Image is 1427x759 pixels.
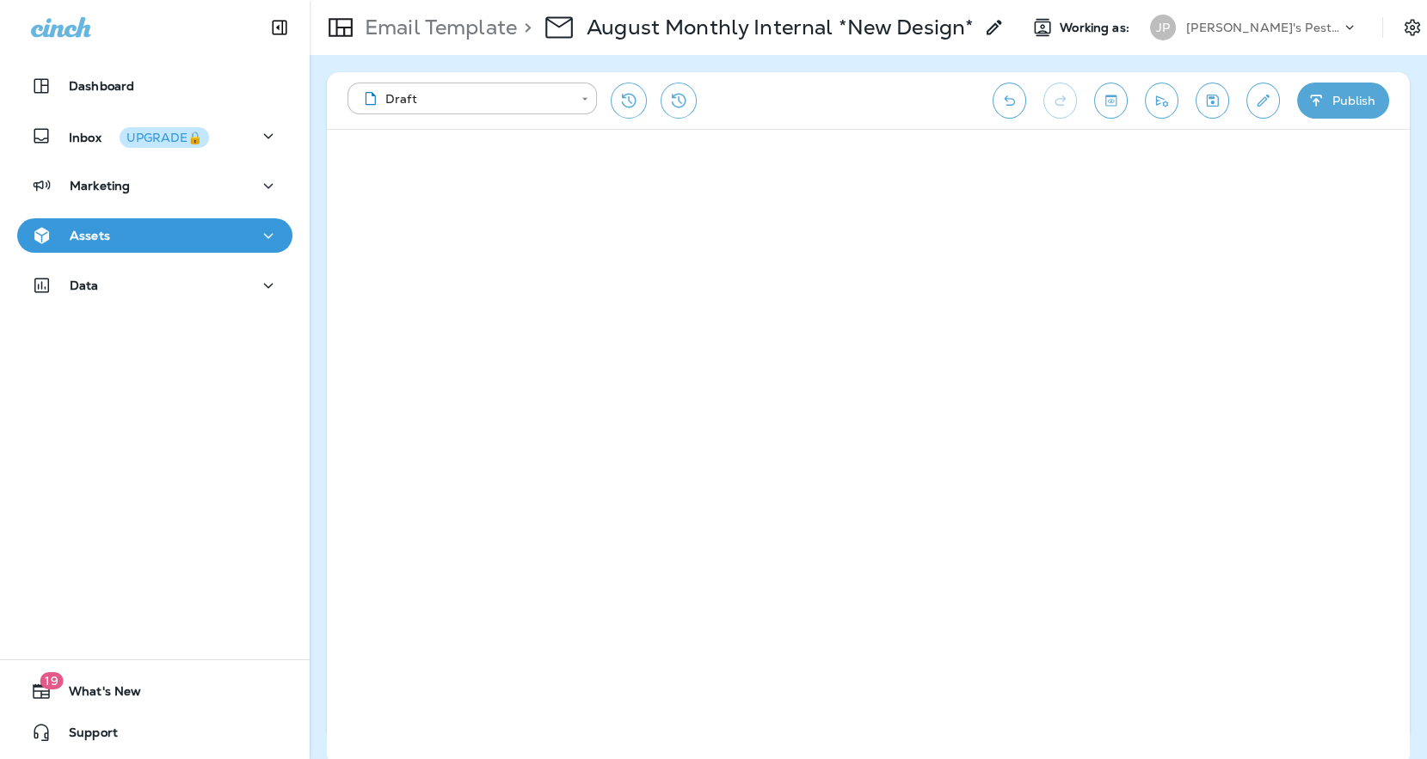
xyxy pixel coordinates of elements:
p: Data [70,279,99,292]
button: Undo [993,83,1026,119]
p: > [517,15,532,40]
div: Draft [360,90,569,107]
button: Save [1196,83,1229,119]
button: Send test email [1145,83,1178,119]
button: UPGRADE🔒 [120,127,209,148]
p: [PERSON_NAME]'s Pest Control - [GEOGRAPHIC_DATA] [1186,21,1341,34]
button: Publish [1297,83,1389,119]
button: Marketing [17,168,292,203]
span: Support [52,725,118,746]
button: InboxUPGRADE🔒 [17,119,292,153]
button: Dashboard [17,69,292,103]
span: Working as: [1060,21,1133,35]
p: Inbox [69,127,209,145]
p: August Monthly Internal *New Design* [587,15,974,40]
span: What's New [52,684,141,705]
button: Data [17,268,292,303]
p: Dashboard [69,79,134,93]
button: Edit details [1246,83,1280,119]
button: Assets [17,218,292,253]
button: Collapse Sidebar [255,10,304,45]
p: Marketing [70,179,130,193]
button: View Changelog [661,83,697,119]
p: Email Template [358,15,517,40]
button: 19What's New [17,674,292,708]
div: JP [1150,15,1176,40]
button: Support [17,715,292,750]
button: Toggle preview [1094,83,1128,119]
div: UPGRADE🔒 [126,132,202,144]
p: Assets [70,229,110,242]
button: Restore from previous version [611,83,647,119]
span: 19 [40,672,63,689]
